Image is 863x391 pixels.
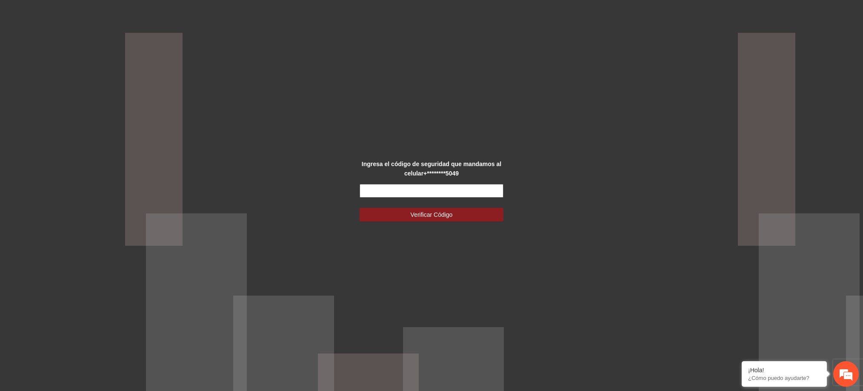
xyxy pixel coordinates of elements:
[140,4,160,25] div: Minimizar ventana de chat en vivo
[360,208,503,221] button: Verificar Código
[4,233,162,262] textarea: Escriba su mensaje y pulse “Intro”
[44,43,143,55] div: Chatee con nosotros ahora
[49,114,117,200] span: Estamos en línea.
[362,161,501,177] strong: Ingresa el código de seguridad que mandamos al celular +********5049
[411,210,453,219] span: Verificar Código
[748,375,820,381] p: ¿Cómo puedo ayudarte?
[748,367,820,374] div: ¡Hola!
